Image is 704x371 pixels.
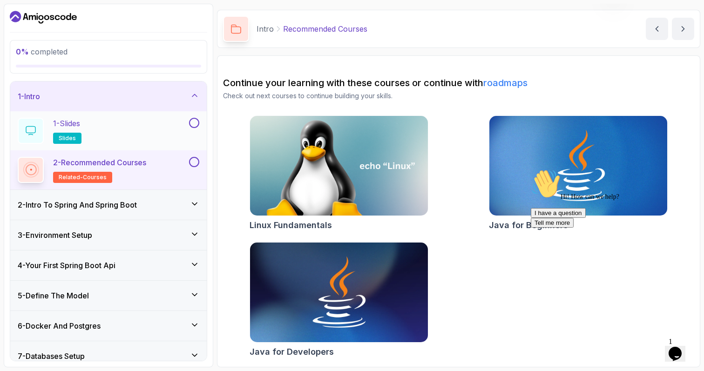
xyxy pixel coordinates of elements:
[10,281,207,310] button: 5-Define The Model
[16,47,29,56] span: 0 %
[489,116,667,216] img: Java for Beginners card
[18,260,115,271] h3: 4 - Your First Spring Boot Api
[59,174,107,181] span: related-courses
[10,311,207,341] button: 6-Docker And Postgres
[250,116,428,216] img: Linux Fundamentals card
[18,229,92,241] h3: 3 - Environment Setup
[483,77,528,88] a: roadmaps
[18,118,199,144] button: 1-Slidesslides
[672,18,694,40] button: next content
[250,242,428,358] a: Java for Developers cardJava for Developers
[646,18,668,40] button: previous content
[18,320,101,331] h3: 6 - Docker And Postgres
[250,345,334,358] h2: Java for Developers
[489,219,568,232] h2: Java for Beginners
[10,10,77,25] a: Dashboard
[10,190,207,220] button: 2-Intro To Spring And Spring Boot
[18,157,199,183] button: 2-Recommended Coursesrelated-courses
[18,351,85,362] h3: 7 - Databases Setup
[4,4,34,34] img: :wave:
[223,91,694,101] p: Check out next courses to continue building your skills.
[4,43,59,53] button: I have a question
[16,47,68,56] span: completed
[257,23,274,34] p: Intro
[250,219,332,232] h2: Linux Fundamentals
[53,157,146,168] p: 2 - Recommended Courses
[250,243,428,342] img: Java for Developers card
[18,290,89,301] h3: 5 - Define The Model
[527,165,695,329] iframe: chat widget
[10,220,207,250] button: 3-Environment Setup
[53,118,80,129] p: 1 - Slides
[665,334,695,362] iframe: chat widget
[223,76,694,89] h2: Continue your learning with these courses or continue with
[4,53,47,62] button: Tell me more
[4,4,171,62] div: 👋Hi! How can we help?I have a questionTell me more
[59,135,76,142] span: slides
[250,115,428,232] a: Linux Fundamentals cardLinux Fundamentals
[489,115,668,232] a: Java for Beginners cardJava for Beginners
[10,81,207,111] button: 1-Intro
[10,341,207,371] button: 7-Databases Setup
[18,199,137,210] h3: 2 - Intro To Spring And Spring Boot
[4,28,92,35] span: Hi! How can we help?
[10,250,207,280] button: 4-Your First Spring Boot Api
[283,23,367,34] p: Recommended Courses
[18,91,40,102] h3: 1 - Intro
